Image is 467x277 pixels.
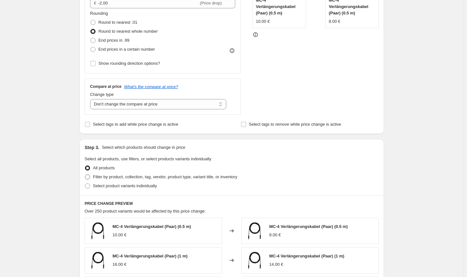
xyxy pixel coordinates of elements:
[88,251,107,270] img: kabel.3_1_80x.webp
[90,84,121,89] h3: Compare at price
[85,209,206,214] span: Over 250 product variants would be affected by this price change:
[249,122,341,127] span: Select tags to remove while price change is active
[85,156,211,161] span: Select all products, use filters, or select products variants individually
[245,221,264,240] img: kabel.3_1_80x.webp
[98,20,137,25] span: Round to nearest .01
[124,84,178,89] button: What's the compare at price?
[113,224,191,229] span: MC-4 Verlängerungskabel (Paar) (0.5 m)
[94,1,96,5] span: €
[88,221,107,240] img: kabel.3_1_80x.webp
[90,11,108,16] span: Rounding
[85,201,379,206] h6: PRICE CHANGE PREVIEW
[85,144,99,151] h2: Step 3.
[93,165,115,170] span: All products
[93,174,237,179] span: Filter by product, collection, tag, vendor, product type, variant title, or inventory
[269,254,344,258] span: MC-4 Verlängerungskabel (Paar) (1 m)
[93,183,157,188] span: Select product variants individually
[269,224,348,229] span: MC-4 Verlängerungskabel (Paar) (0.5 m)
[245,251,264,270] img: kabel.3_1_80x.webp
[102,144,185,151] p: Select which products should change in price
[98,61,160,66] span: Show rounding direction options?
[256,18,270,25] div: 10.00 €
[113,261,126,268] div: 16.00 €
[98,29,158,34] span: Round to nearest whole number
[90,92,114,97] span: Change type
[269,232,281,238] div: 8.00 €
[200,1,222,5] span: (Price drop)
[269,261,283,268] div: 14.00 €
[113,254,188,258] span: MC-4 Verlängerungskabel (Paar) (1 m)
[93,122,178,127] span: Select tags to add while price change is active
[98,38,129,43] span: End prices in .99
[113,232,126,238] div: 10.00 €
[329,18,340,25] div: 8.00 €
[98,47,155,52] span: End prices in a certain number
